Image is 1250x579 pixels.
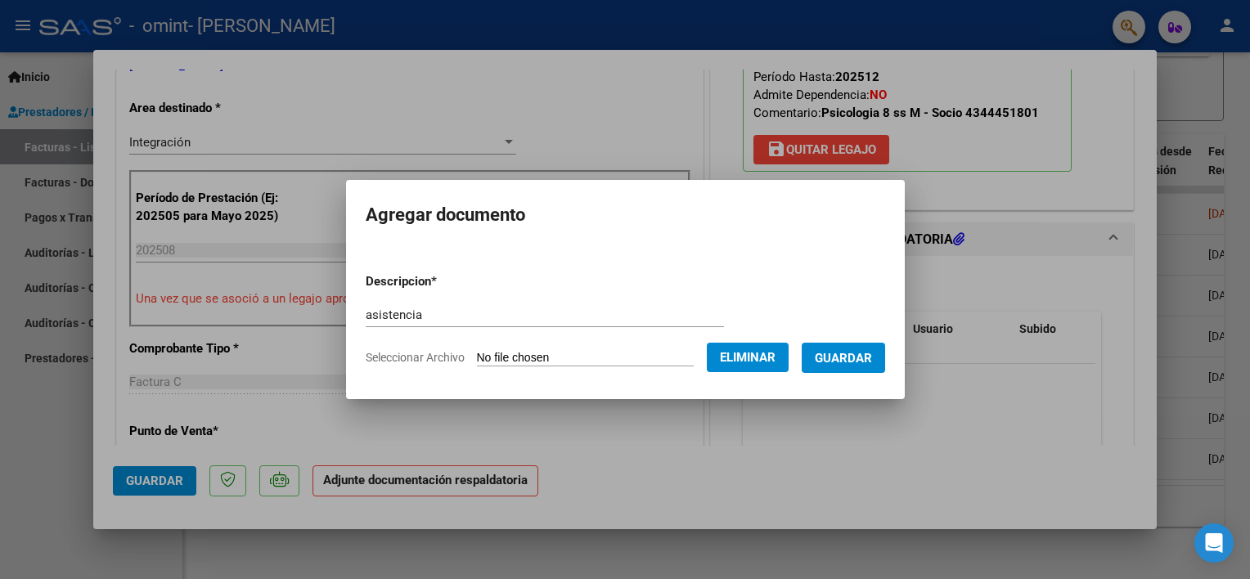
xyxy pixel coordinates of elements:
span: Seleccionar Archivo [366,351,465,364]
p: Descripcion [366,272,522,291]
button: Eliminar [707,343,789,372]
div: Open Intercom Messenger [1194,523,1234,563]
span: Eliminar [720,350,776,365]
span: Guardar [815,351,872,366]
button: Guardar [802,343,885,373]
h2: Agregar documento [366,200,885,231]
